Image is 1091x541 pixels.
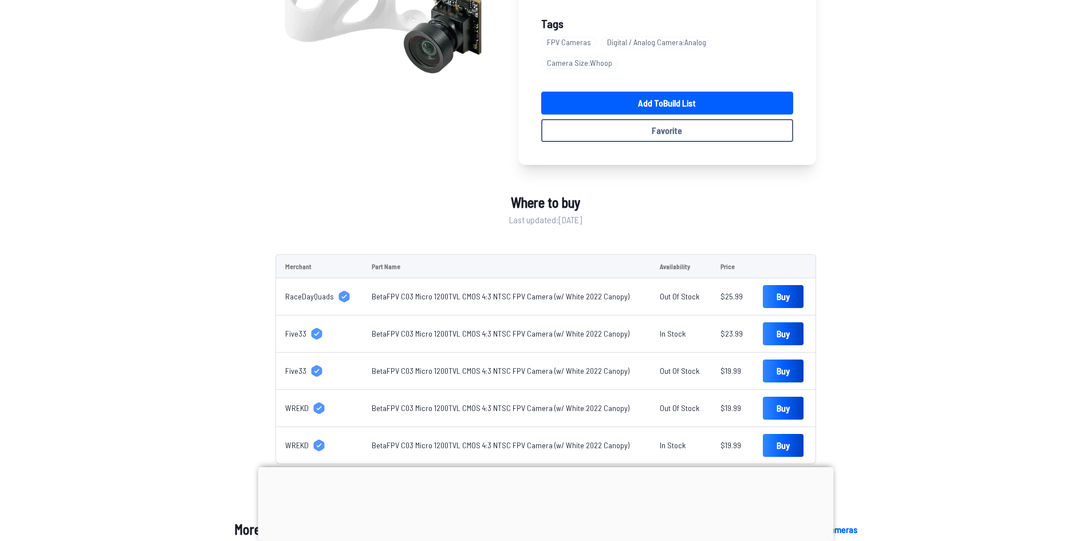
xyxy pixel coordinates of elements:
td: Out Of Stock [651,390,711,427]
a: Digital / Analog Camera:Analog [601,32,716,53]
a: Five33 [285,328,353,339]
h1: More FPV Cameras [234,519,755,540]
span: WREKD [285,402,309,414]
a: WREKD [285,402,353,414]
a: Buy [763,397,804,420]
a: BetaFPV C03 Micro 1200TVL CMOS 4:3 NTSC FPV Camera (w/ White 2022 Canopy) [372,366,629,376]
td: $19.99 [711,353,754,390]
td: Price [711,254,754,278]
td: $19.99 [711,390,754,427]
td: $25.99 [711,278,754,315]
a: Buy [763,360,804,382]
span: Tags [541,17,564,30]
a: Camera Size:Whoop [541,53,623,73]
a: Buy [763,434,804,457]
td: Out Of Stock [651,278,711,315]
a: WREKD [285,440,353,451]
a: BetaFPV C03 Micro 1200TVL CMOS 4:3 NTSC FPV Camera (w/ White 2022 Canopy) [372,291,629,301]
a: BetaFPV C03 Micro 1200TVL CMOS 4:3 NTSC FPV Camera (w/ White 2022 Canopy) [372,440,629,450]
a: Five33 [285,365,353,377]
td: Availability [651,254,711,278]
td: Out Of Stock [651,353,711,390]
td: $19.99 [711,427,754,464]
button: Favorite [541,119,793,142]
a: RaceDayQuads [285,291,353,302]
span: Last updated: [DATE] [509,213,582,227]
span: WREKD [285,440,309,451]
td: $23.99 [711,315,754,353]
td: Part Name [363,254,651,278]
a: Buy [763,322,804,345]
td: Merchant [275,254,363,278]
a: BetaFPV C03 Micro 1200TVL CMOS 4:3 NTSC FPV Camera (w/ White 2022 Canopy) [372,329,629,338]
td: In Stock [651,427,711,464]
span: Five33 [285,328,306,339]
span: Camera Size : Whoop [541,57,618,69]
a: FPV Cameras [541,32,601,53]
a: Add toBuild List [541,92,793,114]
a: Buy [763,285,804,308]
a: BetaFPV C03 Micro 1200TVL CMOS 4:3 NTSC FPV Camera (w/ White 2022 Canopy) [372,403,629,413]
span: Digital / Analog Camera : Analog [601,37,712,48]
span: FPV Cameras [541,37,597,48]
iframe: Advertisement [258,467,833,538]
span: Five33 [285,365,306,377]
td: In Stock [651,315,711,353]
span: Where to buy [511,192,580,213]
span: RaceDayQuads [285,291,334,302]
